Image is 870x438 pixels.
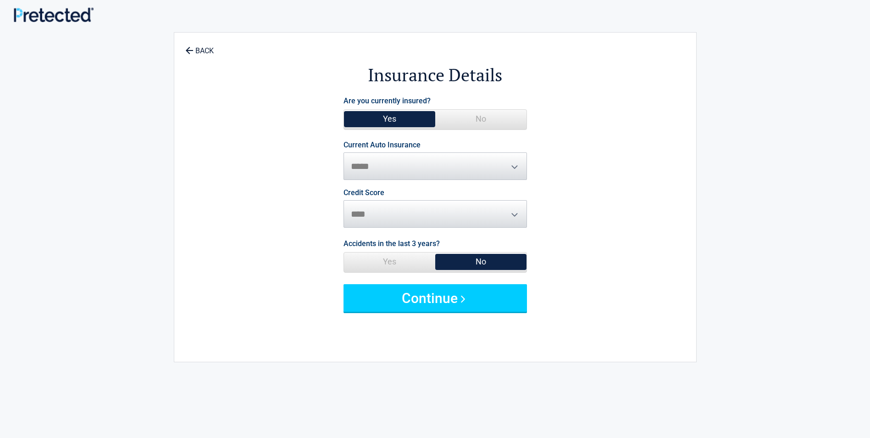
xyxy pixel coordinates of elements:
label: Accidents in the last 3 years? [344,237,440,250]
span: Yes [344,253,435,271]
span: Yes [344,110,435,128]
span: No [435,110,526,128]
img: Main Logo [14,7,94,22]
label: Current Auto Insurance [344,141,421,149]
span: No [435,253,526,271]
button: Continue [344,284,527,312]
label: Credit Score [344,189,384,197]
a: BACK [183,39,216,55]
h2: Insurance Details [225,63,646,87]
label: Are you currently insured? [344,95,431,107]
